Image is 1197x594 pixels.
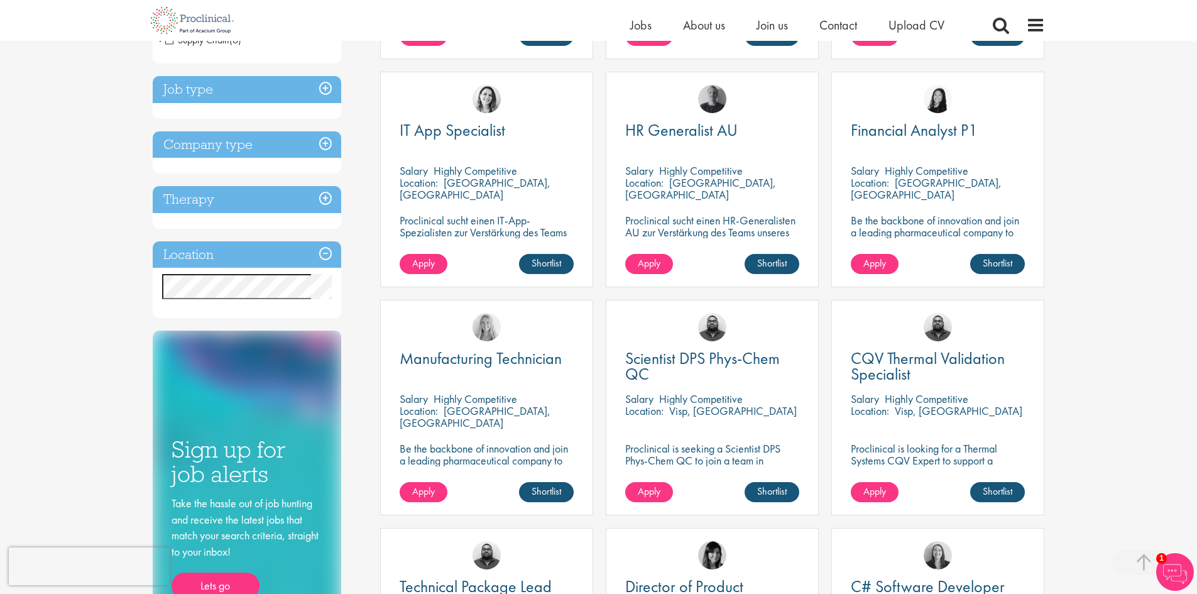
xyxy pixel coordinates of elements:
p: Visp, [GEOGRAPHIC_DATA] [895,404,1022,418]
h3: Location [153,241,341,268]
span: Location: [625,404,664,418]
a: Contact [819,17,857,33]
a: Financial Analyst P1 [851,123,1025,138]
span: Financial Analyst P1 [851,119,978,141]
span: Location: [851,175,889,190]
p: [GEOGRAPHIC_DATA], [GEOGRAPHIC_DATA] [851,175,1002,202]
p: Highly Competitive [885,392,968,406]
p: Proclinical sucht einen IT-App-Spezialisten zur Verstärkung des Teams unseres Kunden in der [GEOG... [400,214,574,262]
p: Highly Competitive [659,392,743,406]
a: Shortlist [970,254,1025,274]
img: Felix Zimmer [698,85,726,113]
a: Shortlist [970,482,1025,502]
img: Tesnim Chagklil [698,541,726,569]
a: Apply [625,254,673,274]
a: Apply [851,482,899,502]
h3: Therapy [153,186,341,213]
p: Highly Competitive [434,392,517,406]
p: [GEOGRAPHIC_DATA], [GEOGRAPHIC_DATA] [400,404,550,430]
img: Shannon Briggs [473,313,501,341]
span: HR Generalist AU [625,119,738,141]
iframe: reCAPTCHA [9,547,170,585]
span: Apply [638,485,660,498]
a: Upload CV [888,17,944,33]
span: Salary [400,163,428,178]
span: Scientist DPS Phys-Chem QC [625,348,780,385]
span: Salary [851,163,879,178]
a: Apply [851,254,899,274]
a: Shortlist [745,254,799,274]
p: Proclinical is seeking a Scientist DPS Phys-Chem QC to join a team in [GEOGRAPHIC_DATA] [625,443,799,478]
h3: Job type [153,76,341,103]
span: Salary [400,392,428,406]
a: About us [683,17,725,33]
p: Highly Competitive [885,163,968,178]
span: Location: [625,175,664,190]
a: Shortlist [745,482,799,502]
a: HR Generalist AU [625,123,799,138]
h3: Sign up for job alerts [172,437,322,486]
p: [GEOGRAPHIC_DATA], [GEOGRAPHIC_DATA] [400,175,550,202]
p: Proclinical sucht einen HR-Generalisten AU zur Verstärkung des Teams unseres Kunden in [GEOGRAPHI... [625,214,799,250]
span: IT App Specialist [400,119,505,141]
img: Mia Kellerman [924,541,952,569]
a: Manufacturing Technician [400,351,574,366]
span: Apply [638,256,660,270]
p: Be the backbone of innovation and join a leading pharmaceutical company to help keep life-changin... [851,214,1025,262]
span: 1 [1156,553,1167,564]
p: Be the backbone of innovation and join a leading pharmaceutical company to help keep life-changin... [400,443,574,490]
p: Highly Competitive [659,163,743,178]
span: Location: [400,404,438,418]
img: Nur Ergiydiren [473,85,501,113]
a: Jobs [630,17,652,33]
img: Chatbot [1156,553,1194,591]
img: Ashley Bennett [473,541,501,569]
a: Join us [757,17,788,33]
a: Apply [625,482,673,502]
a: Shortlist [519,254,574,274]
a: Scientist DPS Phys-Chem QC [625,351,799,382]
span: Apply [863,485,886,498]
span: Salary [625,392,653,406]
span: Salary [625,163,653,178]
img: Ashley Bennett [924,313,952,341]
h3: Company type [153,131,341,158]
span: Apply [412,256,435,270]
img: Numhom Sudsok [924,85,952,113]
span: Manufacturing Technician [400,348,562,369]
a: Apply [400,254,447,274]
p: [GEOGRAPHIC_DATA], [GEOGRAPHIC_DATA] [625,175,776,202]
span: CQV Thermal Validation Specialist [851,348,1005,385]
a: CQV Thermal Validation Specialist [851,351,1025,382]
a: Shortlist [519,482,574,502]
span: Salary [851,392,879,406]
a: IT App Specialist [400,123,574,138]
span: Apply [412,485,435,498]
a: Apply [400,482,447,502]
span: Location: [851,404,889,418]
p: Visp, [GEOGRAPHIC_DATA] [669,404,797,418]
span: Location: [400,175,438,190]
p: Proclinical is looking for a Thermal Systems CQV Expert to support a project-based assignment. [851,443,1025,478]
span: Apply [863,256,886,270]
p: Highly Competitive [434,163,517,178]
img: Ashley Bennett [698,313,726,341]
